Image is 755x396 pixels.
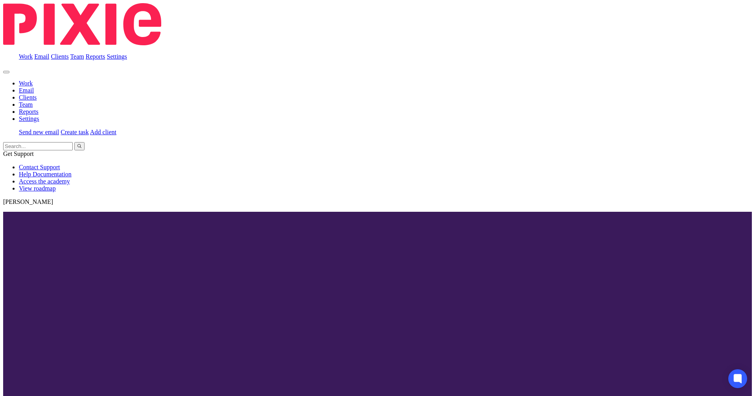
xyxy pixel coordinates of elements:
[19,129,59,135] a: Send new email
[70,53,84,60] a: Team
[19,178,70,185] a: Access the academy
[107,53,127,60] a: Settings
[3,150,34,157] span: Get Support
[3,142,73,150] input: Search
[19,171,72,178] a: Help Documentation
[19,164,60,170] a: Contact Support
[19,115,39,122] a: Settings
[74,142,85,150] button: Search
[19,185,56,192] a: View roadmap
[19,87,34,94] a: Email
[19,94,37,101] a: Clients
[61,129,89,135] a: Create task
[3,198,752,205] p: [PERSON_NAME]
[86,53,105,60] a: Reports
[3,3,161,45] img: Pixie
[19,53,33,60] a: Work
[19,108,39,115] a: Reports
[19,101,33,108] a: Team
[51,53,68,60] a: Clients
[19,80,33,87] a: Work
[90,129,116,135] a: Add client
[34,53,49,60] a: Email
